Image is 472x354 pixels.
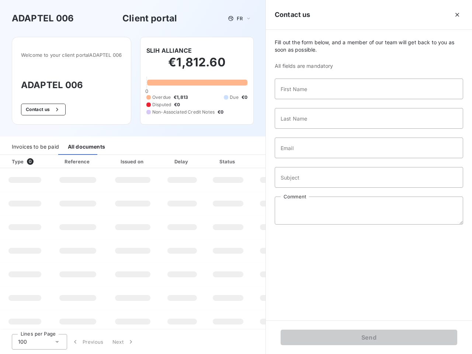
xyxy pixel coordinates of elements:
span: Disputed [152,101,171,108]
h3: ADAPTEL 006 [21,79,122,92]
button: Send [281,330,457,345]
h3: ADAPTEL 006 [12,12,74,25]
span: Due [230,94,238,101]
div: Type [7,158,48,165]
span: Welcome to your client portal ADAPTEL 006 [21,52,122,58]
span: €0 [174,101,180,108]
span: €0 [218,109,223,115]
button: Previous [67,334,108,350]
span: 0 [145,88,148,94]
button: Contact us [21,104,66,115]
input: placeholder [275,108,463,129]
h3: Client portal [122,12,177,25]
input: placeholder [275,138,463,158]
span: Overdue [152,94,171,101]
div: All documents [68,139,105,155]
span: €1,813 [174,94,188,101]
span: Fill out the form below, and a member of our team will get back to you as soon as possible. [275,39,463,53]
div: Delay [161,158,203,165]
div: Invoices to be paid [12,139,59,155]
span: 0 [27,158,34,165]
h2: €1,812.60 [146,55,247,77]
span: FR [237,15,243,21]
h5: Contact us [275,10,310,20]
input: placeholder [275,167,463,188]
div: Issued on [107,158,158,165]
button: Next [108,334,139,350]
div: Status [206,158,250,165]
span: €0 [242,94,247,101]
span: Non-Associated Credit Notes [152,109,215,115]
input: placeholder [275,79,463,99]
div: Amount [253,158,300,165]
span: 100 [18,338,27,346]
h6: SLIH ALLIANCE [146,46,192,55]
div: Reference [65,159,90,164]
span: All fields are mandatory [275,62,463,70]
